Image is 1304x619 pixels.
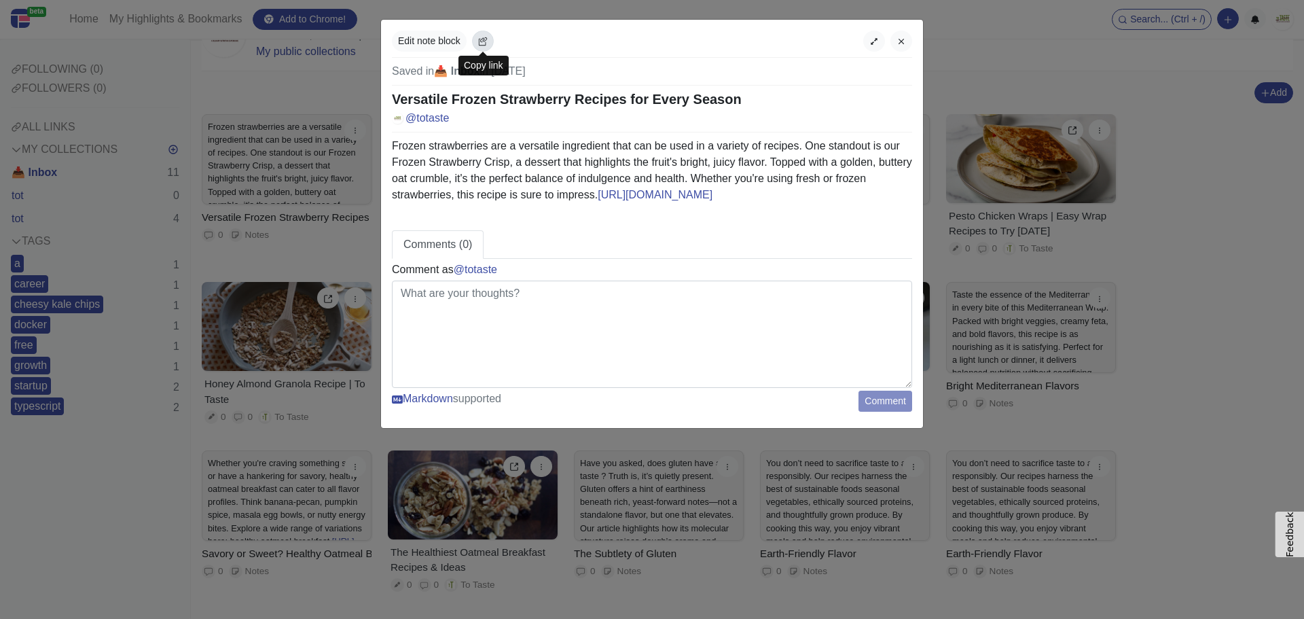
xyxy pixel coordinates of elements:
[392,31,467,52] button: Edit note block
[392,393,453,404] a: Markdown
[434,65,479,77] b: 📥 Inbox
[392,262,497,278] div: Comment as
[458,56,509,75] div: Copy link
[454,264,497,275] a: @totaste
[392,63,912,86] div: Saved in in [DATE]
[392,138,912,203] p: Frozen strawberries are a versatile ingredient that can be used in a variety of recipes. One stan...
[1284,512,1295,557] span: Feedback
[392,391,501,407] span: supported
[598,189,712,200] a: [URL][DOMAIN_NAME]
[392,91,912,107] div: Versatile Frozen Strawberry Recipes for Every Season
[392,110,912,126] a: totaste @totaste
[405,110,449,126] span: @totaste
[392,113,403,124] img: totaste
[858,391,912,412] button: Comment
[863,31,885,52] button: Expand view
[392,230,484,259] a: Comments (0)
